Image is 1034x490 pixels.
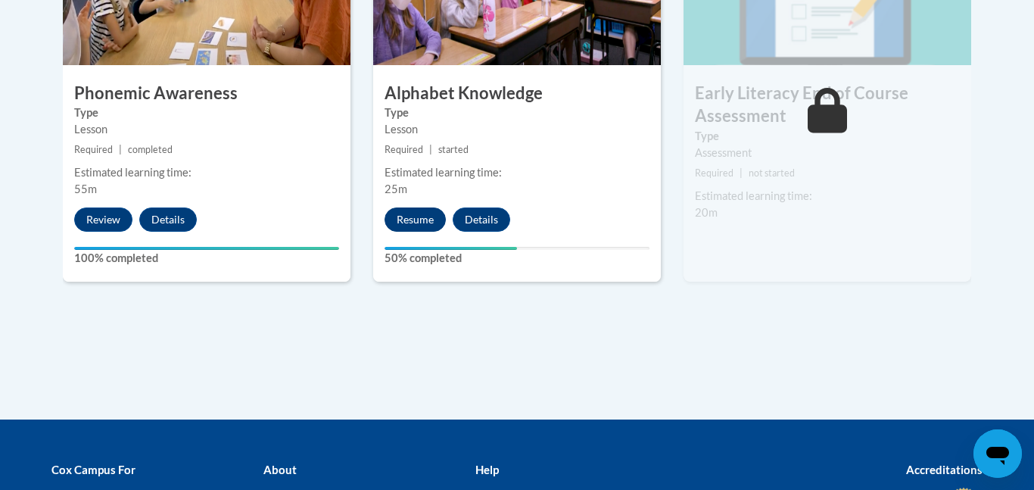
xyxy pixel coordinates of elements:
span: 20m [695,206,718,219]
label: Type [74,105,339,121]
button: Resume [385,208,446,232]
div: Estimated learning time: [385,164,649,181]
b: Accreditations [906,463,983,476]
label: Type [385,105,649,121]
span: started [438,144,469,155]
span: | [740,167,743,179]
label: 50% completed [385,250,649,267]
h3: Phonemic Awareness [63,82,350,105]
span: Required [385,144,423,155]
span: 25m [385,183,407,195]
div: Estimated learning time: [695,188,960,204]
div: Your progress [74,247,339,250]
label: 100% completed [74,250,339,267]
label: Type [695,128,960,145]
span: | [119,144,122,155]
div: Your progress [385,247,517,250]
div: Lesson [385,121,649,138]
div: Estimated learning time: [74,164,339,181]
div: Lesson [74,121,339,138]
button: Review [74,208,132,232]
button: Details [139,208,197,232]
b: About [263,463,297,476]
span: not started [749,167,795,179]
span: completed [128,144,173,155]
span: 55m [74,183,97,195]
h3: Early Literacy End of Course Assessment [684,82,971,129]
b: Cox Campus For [51,463,135,476]
iframe: Button to launch messaging window [973,429,1022,478]
span: Required [74,144,113,155]
button: Details [453,208,510,232]
span: Required [695,167,733,179]
div: Assessment [695,145,960,161]
b: Help [475,463,499,476]
span: | [429,144,432,155]
h3: Alphabet Knowledge [373,82,661,105]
